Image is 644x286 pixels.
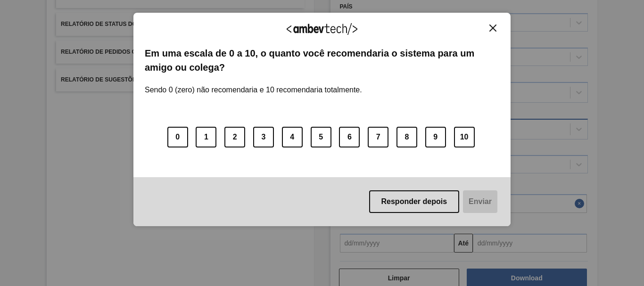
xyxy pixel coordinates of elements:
[369,190,460,213] button: Responder depois
[396,127,417,147] button: 8
[454,127,475,147] button: 10
[145,74,362,94] label: Sendo 0 (zero) não recomendaria e 10 recomendaria totalmente.
[282,127,303,147] button: 4
[224,127,245,147] button: 2
[339,127,360,147] button: 6
[487,24,499,32] button: Close
[196,127,216,147] button: 1
[167,127,188,147] button: 0
[253,127,274,147] button: 3
[489,25,496,32] img: Close
[368,127,388,147] button: 7
[425,127,446,147] button: 9
[287,23,357,35] img: Logo Ambevtech
[145,46,499,75] label: Em uma escala de 0 a 10, o quanto você recomendaria o sistema para um amigo ou colega?
[311,127,331,147] button: 5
